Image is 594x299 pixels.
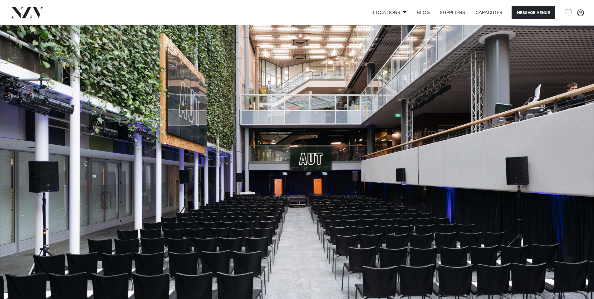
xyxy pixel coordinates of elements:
[470,6,508,19] a: Capacities
[10,7,44,18] img: nzv-logo.png
[368,6,412,19] a: Locations
[435,6,470,19] a: SUPPLIERS
[412,6,435,19] a: BLOG
[512,6,555,19] button: Message Venue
